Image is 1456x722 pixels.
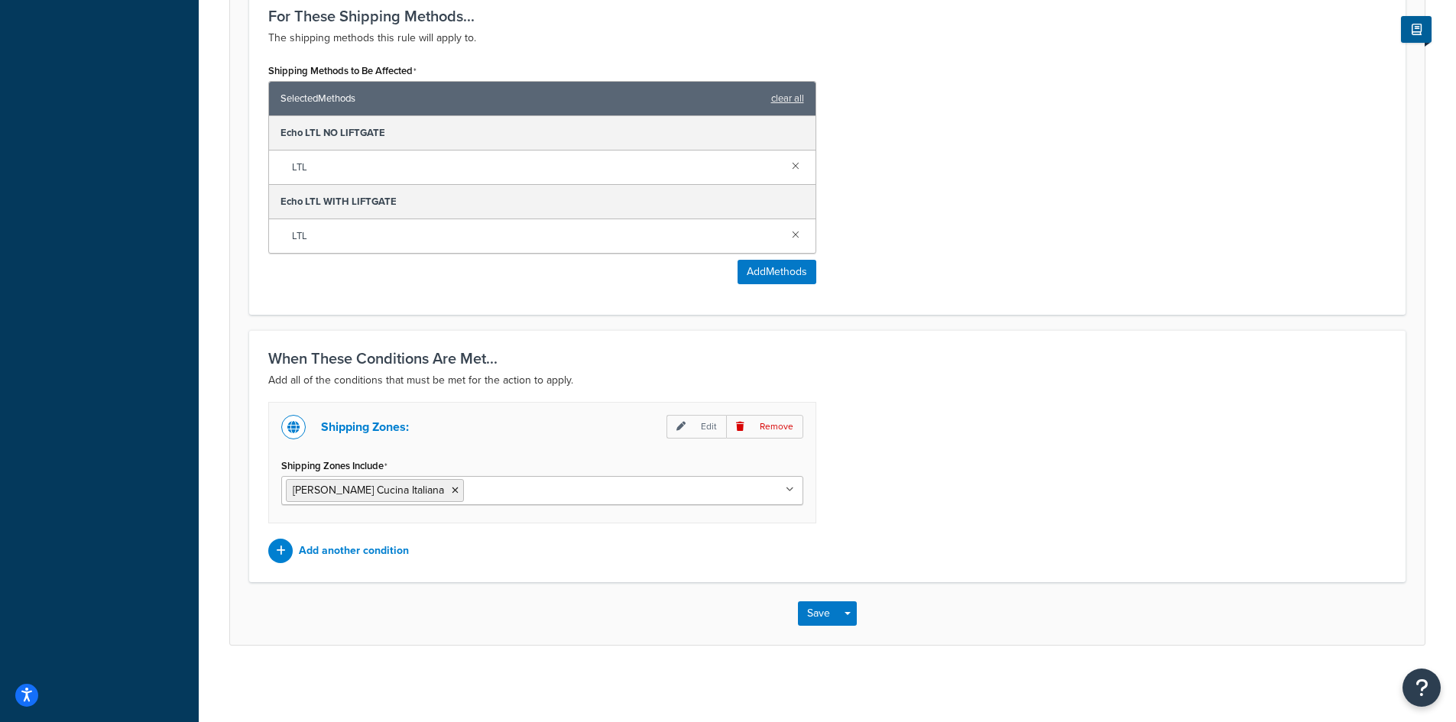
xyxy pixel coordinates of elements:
[268,8,1386,24] h3: For These Shipping Methods...
[268,29,1386,47] p: The shipping methods this rule will apply to.
[299,540,409,562] p: Add another condition
[268,350,1386,367] h3: When These Conditions Are Met...
[292,157,780,178] span: LTL
[268,371,1386,390] p: Add all of the conditions that must be met for the action to apply.
[269,185,816,219] div: Echo LTL WITH LIFTGATE
[280,88,764,109] span: Selected Methods
[268,65,417,77] label: Shipping Methods to Be Affected
[293,482,444,498] span: [PERSON_NAME] Cucina Italiana
[1402,669,1441,707] button: Open Resource Center
[726,415,803,439] p: Remove
[738,260,816,284] button: AddMethods
[269,116,816,151] div: Echo LTL NO LIFTGATE
[1401,16,1432,43] button: Show Help Docs
[321,416,409,438] p: Shipping Zones:
[281,460,388,472] label: Shipping Zones Include
[771,88,804,109] a: clear all
[666,415,726,439] p: Edit
[798,601,839,626] button: Save
[292,225,780,247] span: LTL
